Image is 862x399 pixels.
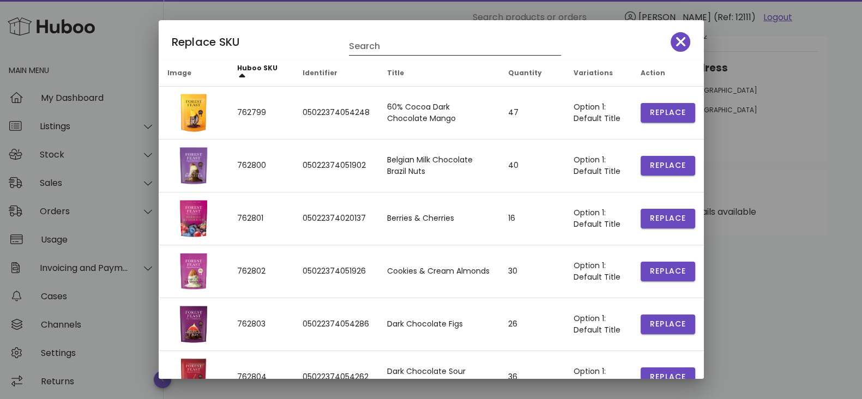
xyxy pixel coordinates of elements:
[303,68,337,77] span: Identifier
[159,20,704,61] div: Replace SKU
[228,298,294,351] td: 762803
[294,192,378,245] td: 05022374020137
[378,245,500,298] td: Cookies & Cream Almonds
[641,68,665,77] span: Action
[499,87,565,140] td: 47
[378,298,500,351] td: Dark Chocolate Figs
[565,298,631,351] td: Option 1: Default Title
[378,140,500,192] td: Belgian Milk Chocolate Brazil Nuts
[499,245,565,298] td: 30
[641,156,695,176] button: Replace
[378,87,500,140] td: 60% Cocoa Dark Chocolate Mango
[228,87,294,140] td: 762799
[641,103,695,123] button: Replace
[167,68,191,77] span: Image
[649,265,686,277] span: Replace
[641,209,695,228] button: Replace
[565,245,631,298] td: Option 1: Default Title
[649,107,686,118] span: Replace
[378,192,500,245] td: Berries & Cherries
[649,160,686,171] span: Replace
[499,140,565,192] td: 40
[632,61,704,87] th: Action
[649,213,686,224] span: Replace
[294,298,378,351] td: 05022374054286
[499,192,565,245] td: 16
[294,61,378,87] th: Identifier: Not sorted. Activate to sort ascending.
[641,367,695,387] button: Replace
[294,140,378,192] td: 05022374051902
[565,87,631,140] td: Option 1: Default Title
[159,61,228,87] th: Image
[387,68,404,77] span: Title
[565,61,631,87] th: Variations
[641,315,695,334] button: Replace
[228,245,294,298] td: 762802
[565,140,631,192] td: Option 1: Default Title
[508,68,542,77] span: Quantity
[649,371,686,383] span: Replace
[228,192,294,245] td: 762801
[378,61,500,87] th: Title: Not sorted. Activate to sort ascending.
[228,61,294,87] th: Huboo SKU: Sorted ascending. Activate to sort descending.
[641,262,695,281] button: Replace
[294,245,378,298] td: 05022374051926
[574,68,613,77] span: Variations
[565,192,631,245] td: Option 1: Default Title
[499,298,565,351] td: 26
[294,87,378,140] td: 05022374054248
[237,63,278,72] span: Huboo SKU
[649,318,686,330] span: Replace
[228,140,294,192] td: 762800
[499,61,565,87] th: Quantity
